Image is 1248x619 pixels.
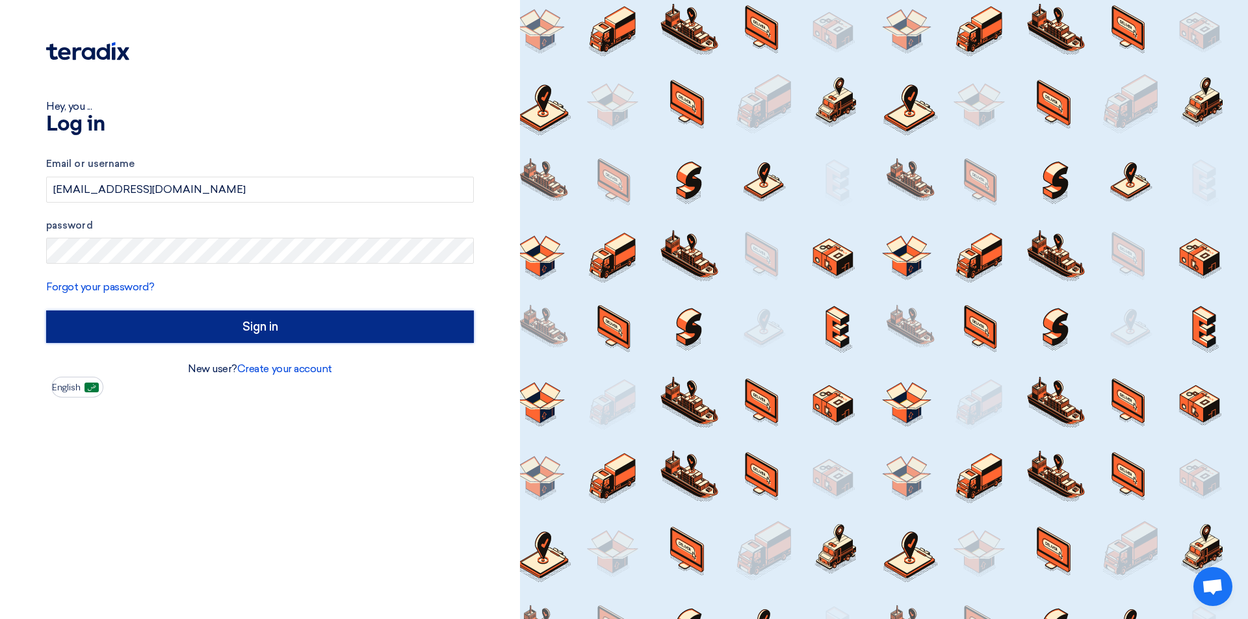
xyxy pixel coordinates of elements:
[46,42,129,60] img: Teradix logo
[46,114,105,135] font: Log in
[46,220,93,231] font: password
[188,362,237,375] font: New user?
[51,377,103,398] button: English
[84,383,99,392] img: ar-AR.png
[1193,567,1232,606] a: Open chat
[52,382,81,393] font: English
[237,362,332,375] a: Create your account
[46,100,92,112] font: Hey, you ...
[46,158,135,170] font: Email or username
[46,281,155,293] a: Forgot your password?
[46,177,474,203] input: Enter your business email or username
[46,310,474,343] input: Sign in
